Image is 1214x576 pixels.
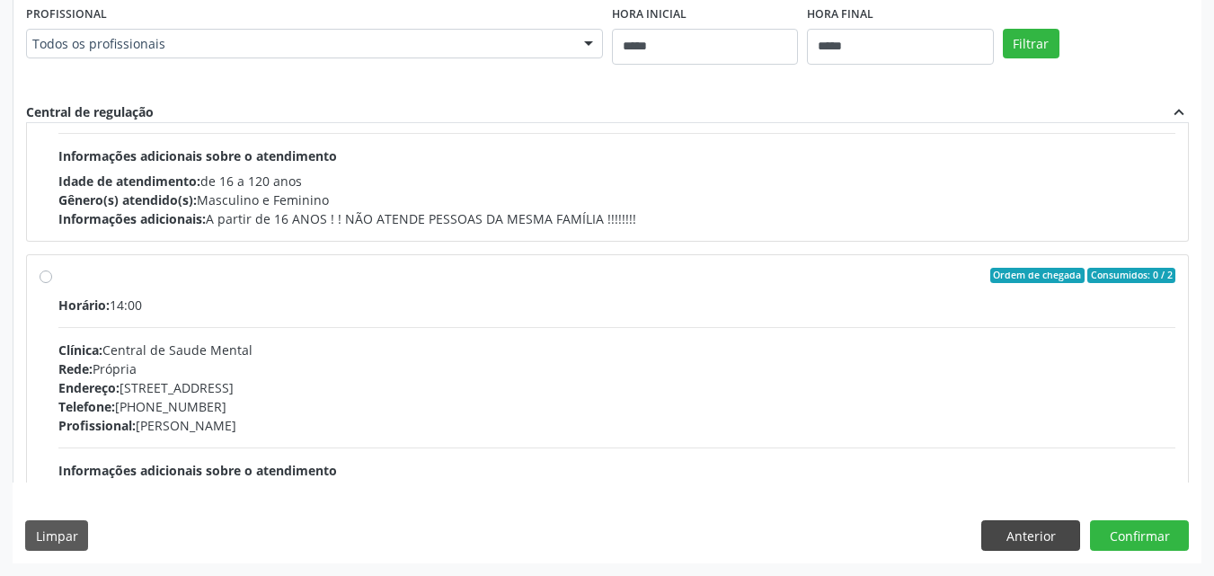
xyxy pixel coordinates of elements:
[807,1,873,29] label: Hora final
[58,398,115,415] span: Telefone:
[58,297,110,314] span: Horário:
[58,397,1175,416] div: [PHONE_NUMBER]
[58,296,1175,315] div: 14:00
[58,341,102,359] span: Clínica:
[58,341,1175,359] div: Central de Saude Mental
[981,520,1080,551] button: Anterior
[58,147,337,164] span: Informações adicionais sobre o atendimento
[58,462,337,479] span: Informações adicionais sobre o atendimento
[612,1,687,29] label: Hora inicial
[58,173,200,190] span: Idade de atendimento:
[32,35,566,53] span: Todos os profissionais
[1090,520,1189,551] button: Confirmar
[58,359,1175,378] div: Própria
[58,360,93,377] span: Rede:
[26,1,107,29] label: Profissional
[58,210,206,227] span: Informações adicionais:
[58,172,1175,191] div: de 16 a 120 anos
[58,378,1175,397] div: [STREET_ADDRESS]
[58,417,136,434] span: Profissional:
[1003,29,1059,59] button: Filtrar
[25,520,88,551] button: Limpar
[58,209,1175,228] div: A partir de 16 ANOS ! ! NÃO ATENDE PESSOAS DA MESMA FAMÍLIA !!!!!!!!
[58,191,197,208] span: Gênero(s) atendido(s):
[1169,102,1189,122] i: expand_less
[58,416,1175,435] div: [PERSON_NAME]
[58,379,120,396] span: Endereço:
[990,268,1085,284] span: Ordem de chegada
[58,191,1175,209] div: Masculino e Feminino
[1087,268,1175,284] span: Consumidos: 0 / 2
[26,102,154,122] div: Central de regulação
